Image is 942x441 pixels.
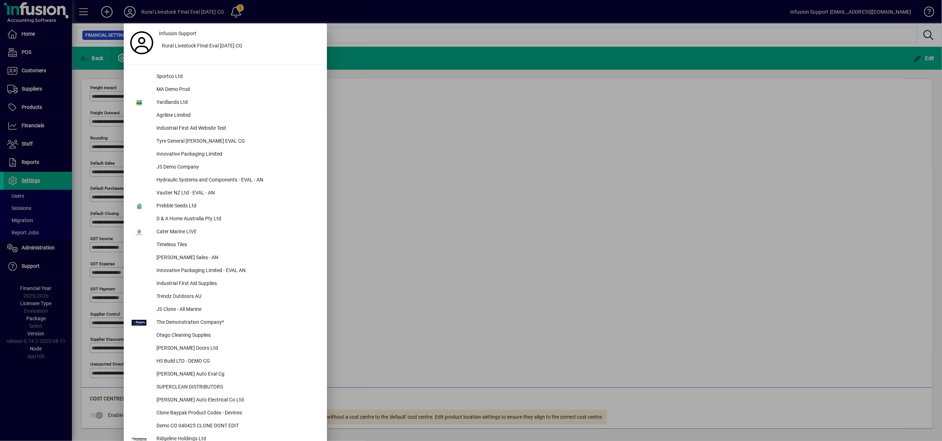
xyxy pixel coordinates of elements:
button: Hydraulic Systems and Components - EVAL - AN [127,174,323,187]
button: D & A Home Australia Pty Ltd [127,213,323,226]
button: [PERSON_NAME] Auto Eval Cg [127,368,323,381]
div: Clone Baypak Product Codes - Devines [151,407,323,420]
div: Innovative Packaging Limited - EVAL AN [151,265,323,277]
div: Cater Marine LIVE [151,226,323,239]
button: Sportco Ltd [127,70,323,83]
div: Timeless Tiles [151,239,323,252]
button: SUPERCLEAN DISTRIBUTORS [127,381,323,394]
button: [PERSON_NAME] Auto Electrical Co Ltd [127,394,323,407]
div: [PERSON_NAME] Auto Eval Cg [151,368,323,381]
a: Infusion Support [156,27,323,40]
button: MA Demo Prod [127,83,323,96]
div: D & A Home Australia Pty Ltd [151,213,323,226]
button: Otago Cleaning Supplies [127,329,323,342]
button: HS Build LTD - DEMO CG [127,355,323,368]
div: Prebble Seeds Ltd [151,200,323,213]
div: JS Clone - All Marine [151,303,323,316]
div: [PERSON_NAME] Sales - AN [151,252,323,265]
div: Innovative Packaging Limited [151,148,323,161]
div: Hydraulic Systems and Components - EVAL - AN [151,174,323,187]
a: Profile [127,36,156,49]
div: Demo CO 040425 CLONE DONT EDIT [151,420,323,433]
div: [PERSON_NAME] Auto Electrical Co Ltd [151,394,323,407]
button: Agriline Limited [127,109,323,122]
div: Agriline Limited [151,109,323,122]
button: JS Clone - All Marine [127,303,323,316]
div: MA Demo Prod [151,83,323,96]
button: Vautier NZ Ltd - EVAL - AN [127,187,323,200]
div: SUPERCLEAN DISTRIBUTORS [151,381,323,394]
div: Yardlands Ltd [151,96,323,109]
button: The Demonstration Company* [127,316,323,329]
div: Trendz Outdoors AU [151,290,323,303]
button: Industrial First Aid Supplies [127,277,323,290]
button: Trendz Outdoors AU [127,290,323,303]
div: Industrial First Aid Supplies [151,277,323,290]
button: Rural Livestock FInal Eval [DATE] CG [156,40,323,53]
div: Otago Cleaning Supplies [151,329,323,342]
div: Tyre General [PERSON_NAME] EVAL CG [151,135,323,148]
div: [PERSON_NAME] Doors Ltd [151,342,323,355]
button: Demo CO 040425 CLONE DONT EDIT [127,420,323,433]
div: Sportco Ltd [151,70,323,83]
button: Prebble Seeds Ltd [127,200,323,213]
button: Innovative Packaging Limited [127,148,323,161]
button: [PERSON_NAME] Sales - AN [127,252,323,265]
button: Clone Baypak Product Codes - Devines [127,407,323,420]
div: Industrial First Aid Website Test [151,122,323,135]
div: The Demonstration Company* [151,316,323,329]
div: Vautier NZ Ltd - EVAL - AN [151,187,323,200]
button: Innovative Packaging Limited - EVAL AN [127,265,323,277]
button: JS Demo Company [127,161,323,174]
button: Industrial First Aid Website Test [127,122,323,135]
button: Cater Marine LIVE [127,226,323,239]
button: Timeless Tiles [127,239,323,252]
div: JS Demo Company [151,161,323,174]
span: Infusion Support [159,30,196,37]
div: HS Build LTD - DEMO CG [151,355,323,368]
button: Tyre General [PERSON_NAME] EVAL CG [127,135,323,148]
button: Yardlands Ltd [127,96,323,109]
button: [PERSON_NAME] Doors Ltd [127,342,323,355]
